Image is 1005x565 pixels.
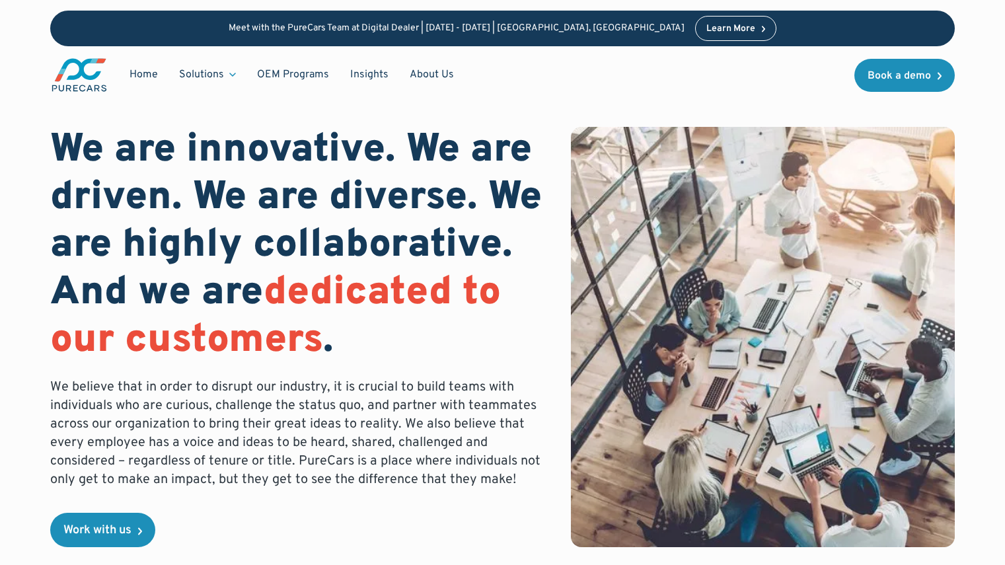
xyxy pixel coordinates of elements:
[246,62,340,87] a: OEM Programs
[50,513,155,547] a: Work with us
[706,24,755,34] div: Learn More
[119,62,168,87] a: Home
[50,378,550,489] p: We believe that in order to disrupt our industry, it is crucial to build teams with individuals w...
[229,23,685,34] p: Meet with the PureCars Team at Digital Dealer | [DATE] - [DATE] | [GEOGRAPHIC_DATA], [GEOGRAPHIC_...
[63,525,131,537] div: Work with us
[571,127,955,547] img: bird eye view of a team working together
[168,62,246,87] div: Solutions
[399,62,465,87] a: About Us
[695,16,777,41] a: Learn More
[340,62,399,87] a: Insights
[50,268,501,366] span: dedicated to our customers
[868,71,931,81] div: Book a demo
[854,59,955,92] a: Book a demo
[179,67,224,82] div: Solutions
[50,57,108,93] img: purecars logo
[50,57,108,93] a: main
[50,127,550,365] h1: We are innovative. We are driven. We are diverse. We are highly collaborative. And we are .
